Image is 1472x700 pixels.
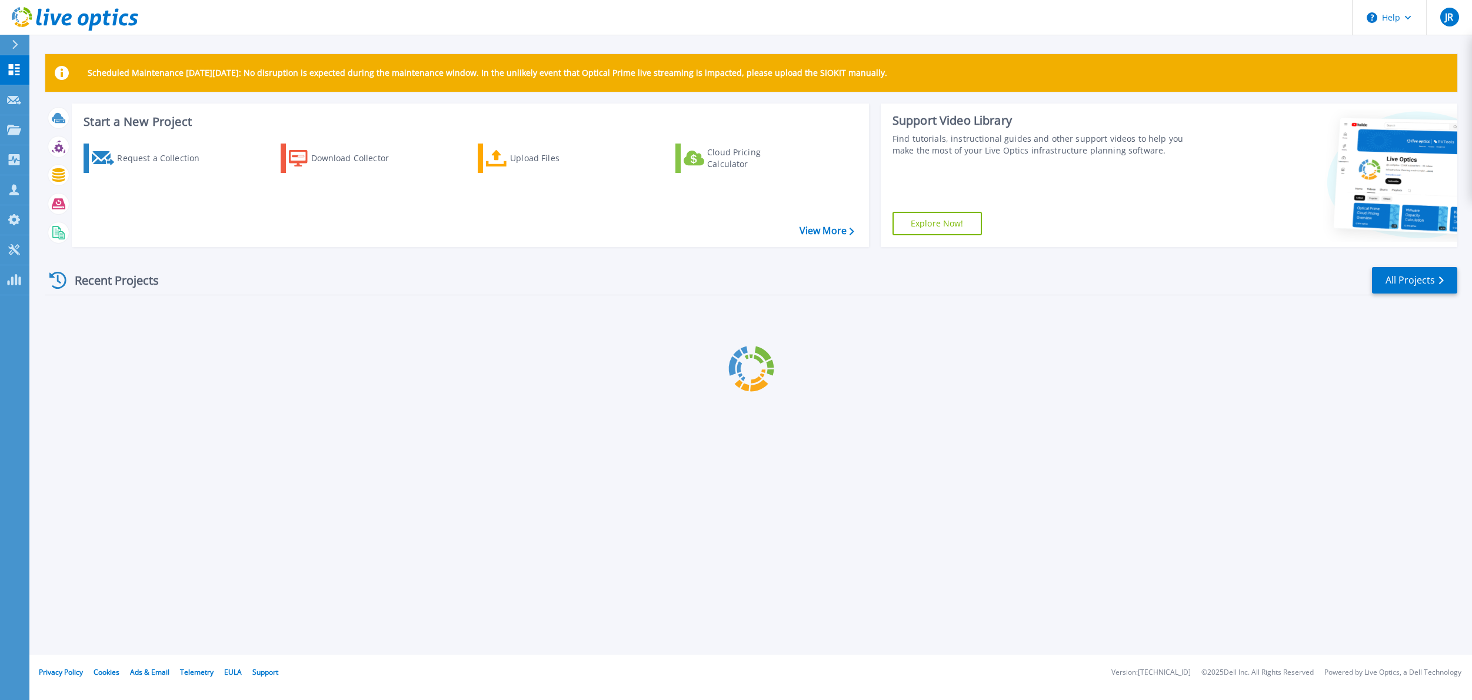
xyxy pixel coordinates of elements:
[800,225,854,236] a: View More
[892,212,982,235] a: Explore Now!
[1324,669,1461,676] li: Powered by Live Optics, a Dell Technology
[117,146,211,170] div: Request a Collection
[675,144,807,173] a: Cloud Pricing Calculator
[130,667,169,677] a: Ads & Email
[84,144,215,173] a: Request a Collection
[39,667,83,677] a: Privacy Policy
[510,146,604,170] div: Upload Files
[180,667,214,677] a: Telemetry
[45,266,175,295] div: Recent Projects
[281,144,412,173] a: Download Collector
[1372,267,1457,294] a: All Projects
[1201,669,1314,676] li: © 2025 Dell Inc. All Rights Reserved
[1111,669,1191,676] li: Version: [TECHNICAL_ID]
[1445,12,1453,22] span: JR
[88,68,887,78] p: Scheduled Maintenance [DATE][DATE]: No disruption is expected during the maintenance window. In t...
[94,667,119,677] a: Cookies
[478,144,609,173] a: Upload Files
[707,146,801,170] div: Cloud Pricing Calculator
[252,667,278,677] a: Support
[84,115,854,128] h3: Start a New Project
[311,146,405,170] div: Download Collector
[892,133,1190,156] div: Find tutorials, instructional guides and other support videos to help you make the most of your L...
[224,667,242,677] a: EULA
[892,113,1190,128] div: Support Video Library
